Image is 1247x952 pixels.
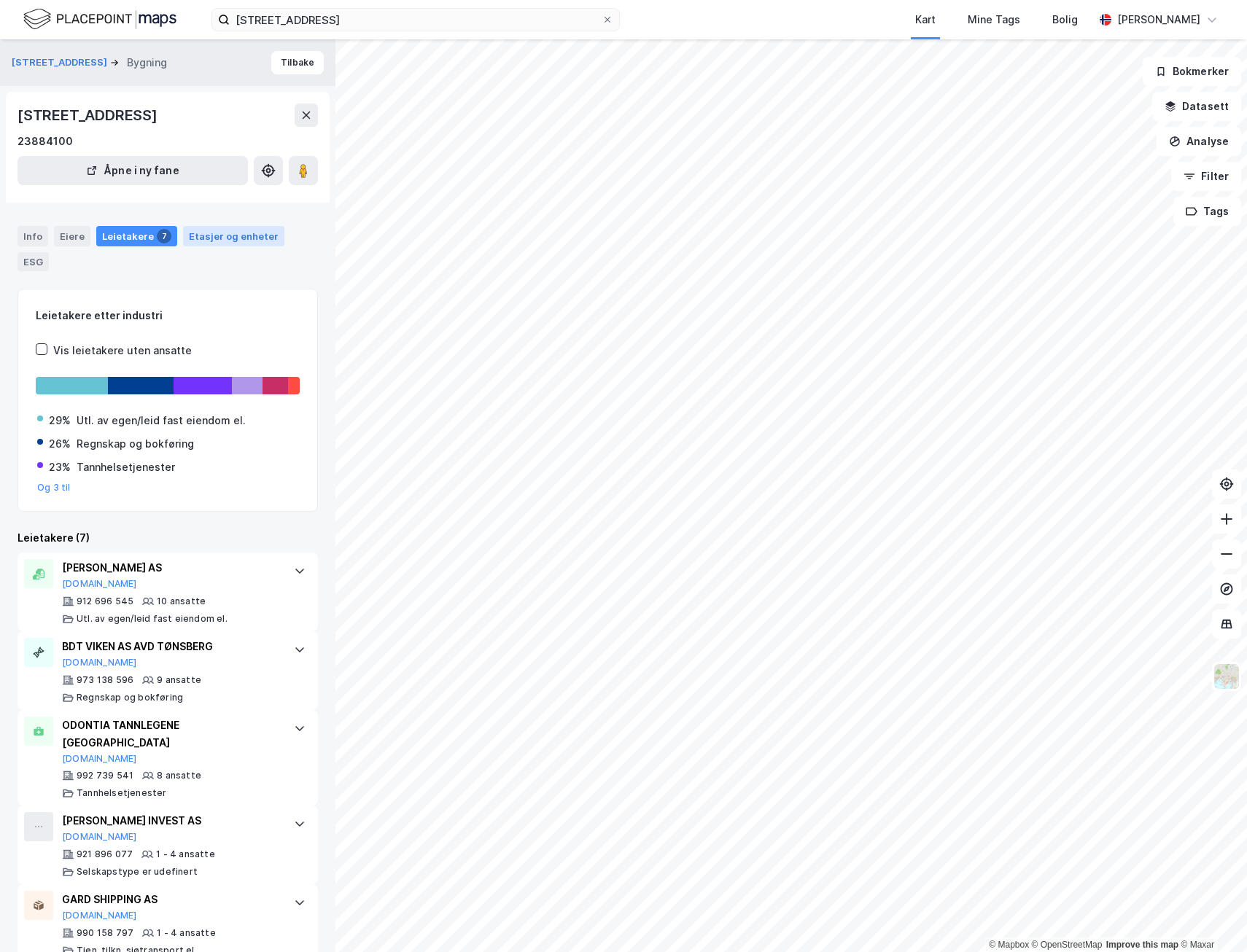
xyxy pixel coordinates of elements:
[1173,197,1241,226] button: Tags
[18,529,318,547] div: Leietakere (7)
[77,848,133,860] div: 921 896 077
[157,927,216,939] div: 1 - 4 ansatte
[1117,11,1200,28] div: [PERSON_NAME]
[18,133,73,150] div: 23884100
[989,940,1029,950] a: Mapbox
[1052,11,1078,28] div: Bolig
[62,753,137,765] button: [DOMAIN_NAME]
[157,770,201,781] div: 8 ansatte
[62,812,279,830] div: [PERSON_NAME] INVEST AS
[1152,92,1241,121] button: Datasett
[54,226,90,246] div: Eiere
[53,342,192,359] div: Vis leietakere uten ansatte
[157,229,171,243] div: 7
[77,435,194,453] div: Regnskap og bokføring
[230,9,602,31] input: Søk på adresse, matrikkel, gårdeiere, leietakere eller personer
[18,156,248,185] button: Åpne i ny fane
[77,412,246,429] div: Utl. av egen/leid fast eiendom el.
[156,848,215,860] div: 1 - 4 ansatte
[18,226,48,246] div: Info
[968,11,1020,28] div: Mine Tags
[1213,663,1240,690] img: Z
[77,674,133,686] div: 973 138 596
[23,7,176,32] img: logo.f888ab2527a4732fd821a326f86c7f29.svg
[62,717,279,752] div: ODONTIA TANNLEGENE [GEOGRAPHIC_DATA]
[77,927,133,939] div: 990 158 797
[49,435,71,453] div: 26%
[36,307,300,324] div: Leietakere etter industri
[157,596,206,607] div: 10 ansatte
[127,54,167,71] div: Bygning
[96,226,177,246] div: Leietakere
[62,578,137,590] button: [DOMAIN_NAME]
[77,596,133,607] div: 912 696 545
[77,613,228,625] div: Utl. av egen/leid fast eiendom el.
[1171,162,1241,191] button: Filter
[189,230,279,243] div: Etasjer og enheter
[49,412,71,429] div: 29%
[37,482,71,493] button: Og 3 til
[77,459,175,476] div: Tannhelsetjenester
[1157,127,1241,156] button: Analyse
[77,787,167,799] div: Tannhelsetjenester
[915,11,936,28] div: Kart
[62,891,279,908] div: GARD SHIPPING AS
[77,692,183,703] div: Regnskap og bokføring
[77,770,133,781] div: 992 739 541
[271,51,324,74] button: Tilbake
[18,104,160,127] div: [STREET_ADDRESS]
[62,831,137,843] button: [DOMAIN_NAME]
[1174,882,1247,952] iframe: Chat Widget
[62,638,279,655] div: BDT VIKEN AS AVD TØNSBERG
[77,866,198,878] div: Selskapstype er udefinert
[49,459,71,476] div: 23%
[62,657,137,668] button: [DOMAIN_NAME]
[12,55,110,70] button: [STREET_ADDRESS]
[62,910,137,921] button: [DOMAIN_NAME]
[1106,940,1178,950] a: Improve this map
[1143,57,1241,86] button: Bokmerker
[1032,940,1103,950] a: OpenStreetMap
[157,674,201,686] div: 9 ansatte
[18,252,49,271] div: ESG
[62,559,279,577] div: [PERSON_NAME] AS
